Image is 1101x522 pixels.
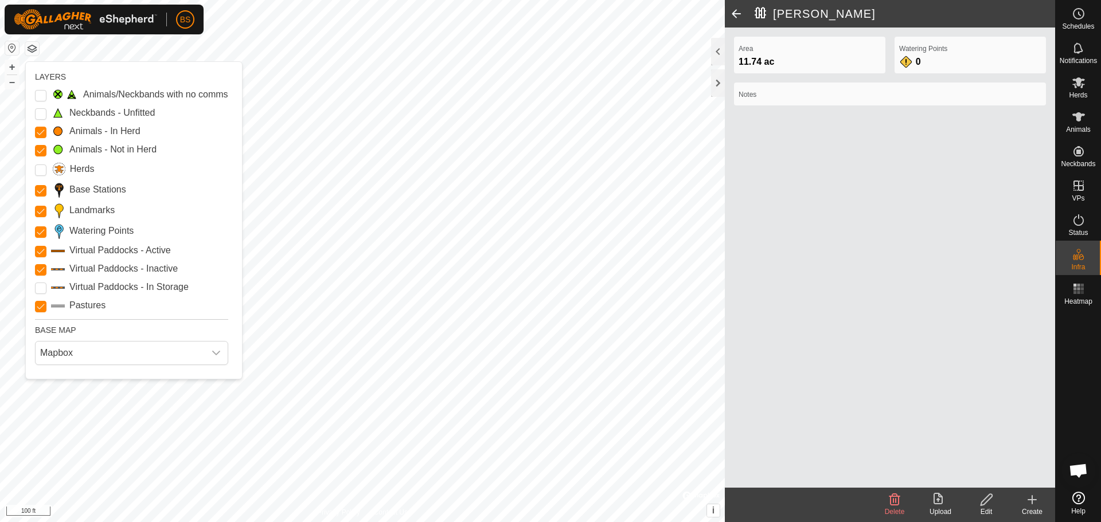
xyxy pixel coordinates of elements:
[1061,453,1096,488] div: Open chat
[205,342,228,364] div: dropdown trigger
[1064,298,1092,305] span: Heatmap
[69,244,171,257] label: Virtual Paddocks - Active
[739,44,881,54] label: Area
[69,203,115,217] label: Landmarks
[36,342,205,364] span: Mapbox
[963,507,1009,517] div: Edit
[739,89,1041,100] label: Notes
[1062,23,1094,30] span: Schedules
[70,162,95,176] label: Herds
[25,42,39,56] button: Map Layers
[5,60,19,74] button: +
[69,143,157,156] label: Animals - Not in Herd
[712,505,715,515] span: i
[1071,264,1085,270] span: Infra
[374,507,408,517] a: Contact Us
[885,508,905,516] span: Delete
[1061,160,1095,167] span: Neckbands
[1009,507,1055,517] div: Create
[1068,229,1088,236] span: Status
[69,224,134,238] label: Watering Points
[899,44,1041,54] label: Watering Points
[916,57,921,66] span: 0
[5,41,19,55] button: Reset Map
[755,7,1055,21] h2: [PERSON_NAME]
[1069,92,1087,99] span: Herds
[1072,195,1084,202] span: VPs
[69,280,189,294] label: Virtual Paddocks - In Storage
[1066,126,1091,133] span: Animals
[14,9,157,30] img: Gallagher Logo
[1071,508,1086,515] span: Help
[918,507,963,517] div: Upload
[69,183,126,197] label: Base Stations
[707,504,720,517] button: i
[69,299,106,312] label: Pastures
[5,75,19,89] button: –
[83,88,228,101] label: Animals/Neckbands with no comms
[1056,487,1101,519] a: Help
[35,319,228,336] div: BASE MAP
[1060,57,1097,64] span: Notifications
[69,124,140,138] label: Animals - In Herd
[69,106,155,120] label: Neckbands - Unfitted
[317,507,360,517] a: Privacy Policy
[35,71,228,83] div: LAYERS
[180,14,191,26] span: BS
[69,262,178,276] label: Virtual Paddocks - Inactive
[739,57,774,66] span: 11.74 ac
